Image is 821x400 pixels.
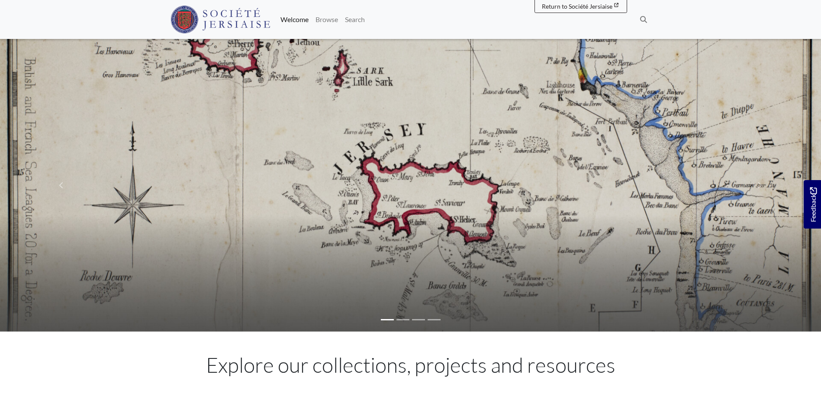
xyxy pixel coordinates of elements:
[341,11,368,28] a: Search
[698,39,821,332] a: Move to next slideshow image
[171,3,270,35] a: Société Jersiaise logo
[171,6,270,33] img: Société Jersiaise
[542,3,612,10] span: Return to Société Jersiaise
[312,11,341,28] a: Browse
[277,11,312,28] a: Welcome
[171,352,651,377] h1: Explore our collections, projects and resources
